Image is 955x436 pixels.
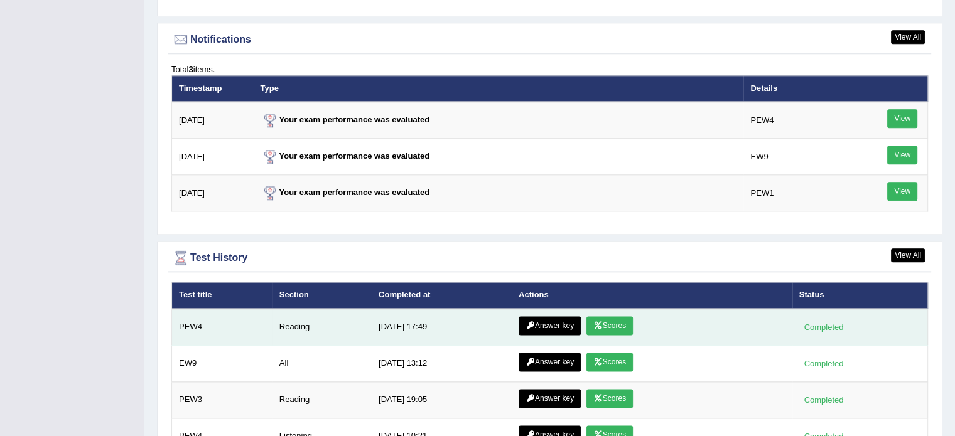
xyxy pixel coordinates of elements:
[171,63,928,75] div: Total items.
[171,248,928,267] div: Test History
[586,389,633,408] a: Scores
[261,151,430,161] strong: Your exam performance was evaluated
[799,357,848,370] div: Completed
[172,75,254,102] th: Timestamp
[792,282,928,309] th: Status
[172,282,272,309] th: Test title
[172,345,272,381] td: EW9
[887,109,917,128] a: View
[743,102,852,139] td: PEW4
[188,65,193,74] b: 3
[172,102,254,139] td: [DATE]
[887,146,917,164] a: View
[799,393,848,407] div: Completed
[519,353,581,371] a: Answer key
[743,175,852,211] td: PEW1
[586,316,633,335] a: Scores
[172,139,254,175] td: [DATE]
[171,30,928,49] div: Notifications
[891,248,925,262] a: View All
[254,75,744,102] th: Type
[261,188,430,197] strong: Your exam performance was evaluated
[512,282,792,309] th: Actions
[172,175,254,211] td: [DATE]
[519,389,581,408] a: Answer key
[887,182,917,201] a: View
[172,381,272,418] td: PEW3
[272,345,372,381] td: All
[891,30,925,44] a: View All
[372,309,512,346] td: [DATE] 17:49
[272,282,372,309] th: Section
[519,316,581,335] a: Answer key
[272,309,372,346] td: Reading
[372,282,512,309] th: Completed at
[372,381,512,418] td: [DATE] 19:05
[743,75,852,102] th: Details
[372,345,512,381] td: [DATE] 13:12
[172,309,272,346] td: PEW4
[272,381,372,418] td: Reading
[743,139,852,175] td: EW9
[799,321,848,334] div: Completed
[261,115,430,124] strong: Your exam performance was evaluated
[586,353,633,371] a: Scores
